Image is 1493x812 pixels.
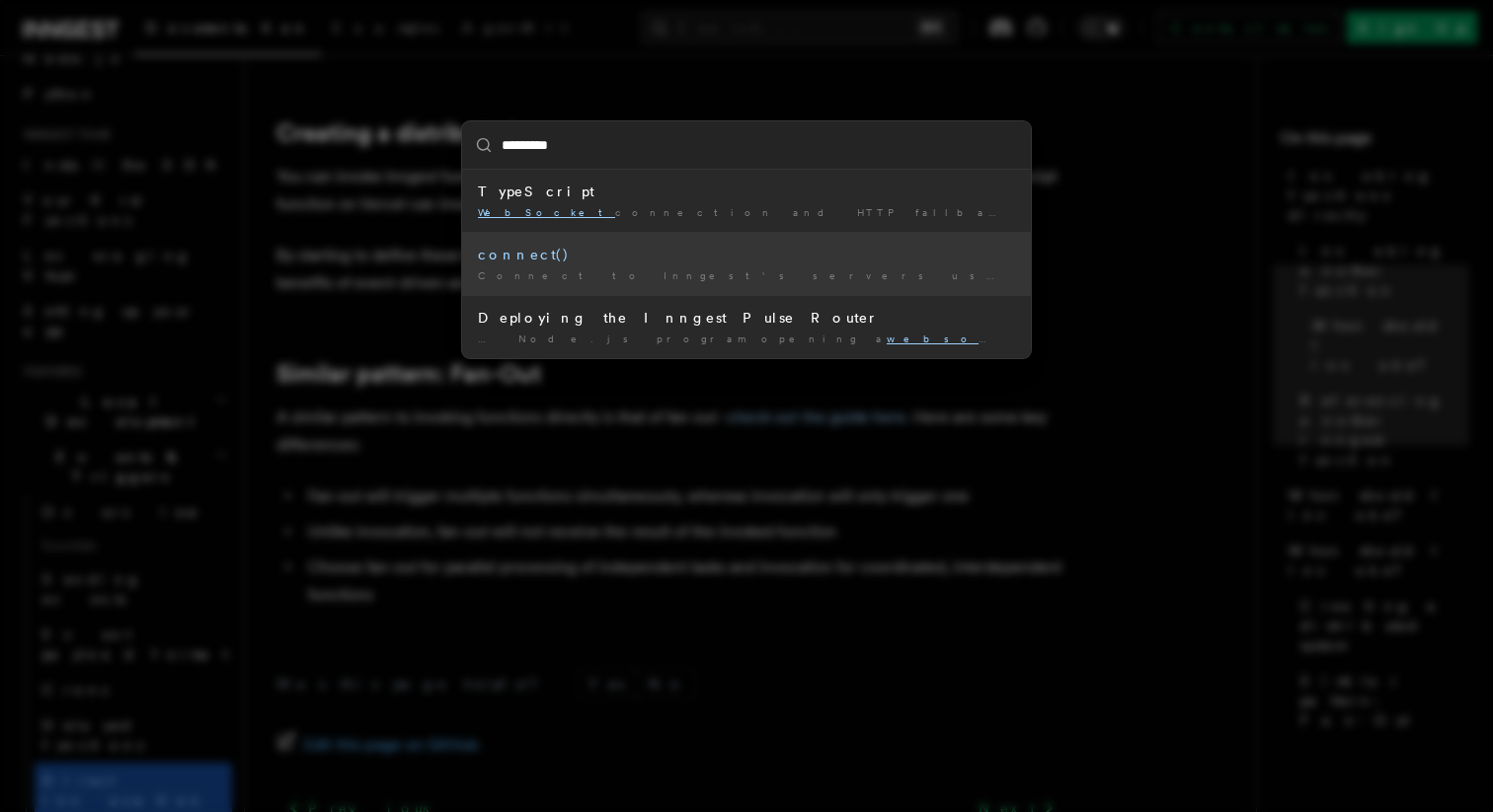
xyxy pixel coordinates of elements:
mark: WebSocket [478,206,615,218]
div: TypeScript [478,182,1015,201]
div: connect() [478,245,1015,264]
mark: websocket [887,332,1040,344]
div: Deploying the Inngest Pulse Router [478,308,1015,328]
div: connection and HTTP fallback - While a … [478,205,1015,220]
div: Connect to Inngest's servers using out-bound … [478,268,1015,283]
div: … Node.js program opening a connection with the Prisma … [478,332,1015,346]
